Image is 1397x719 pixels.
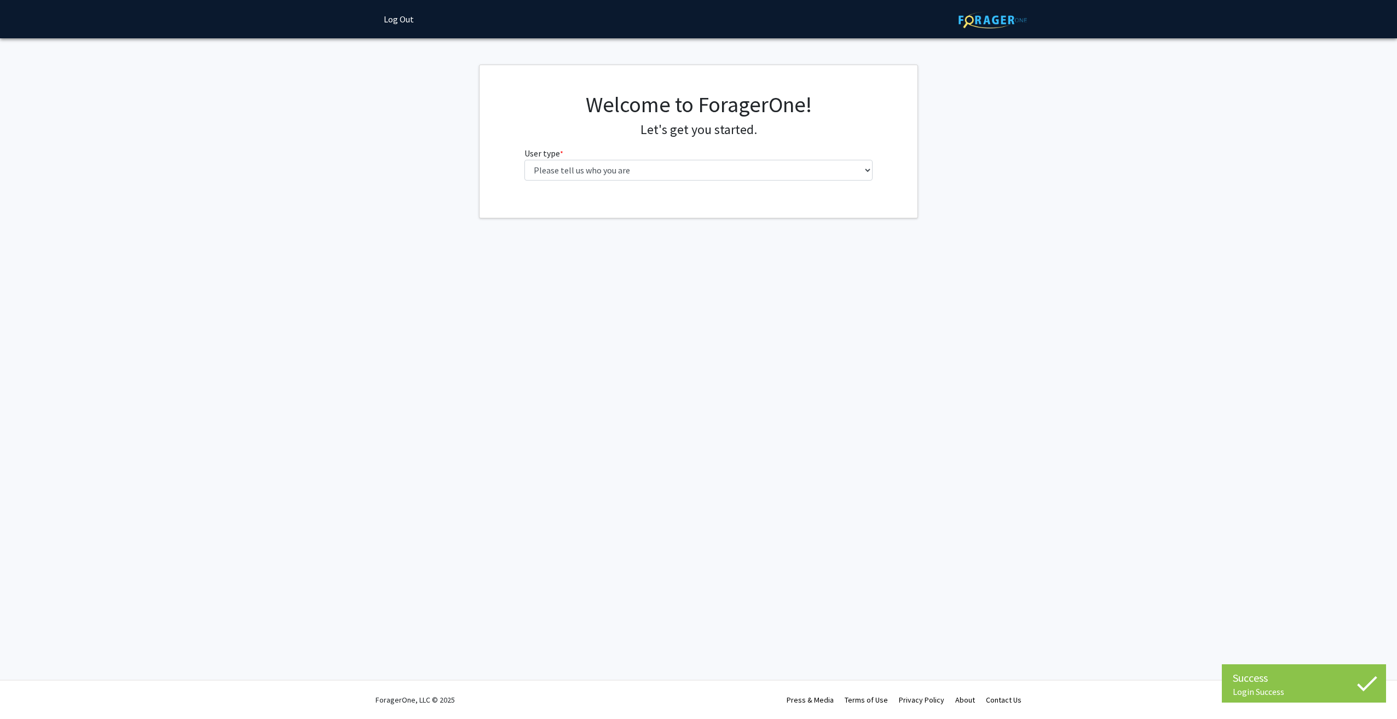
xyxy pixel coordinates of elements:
[376,681,455,719] div: ForagerOne, LLC © 2025
[959,11,1027,28] img: ForagerOne Logo
[1233,686,1375,697] div: Login Success
[955,695,975,705] a: About
[1233,670,1375,686] div: Success
[899,695,944,705] a: Privacy Policy
[524,122,873,138] h4: Let's get you started.
[787,695,834,705] a: Press & Media
[845,695,888,705] a: Terms of Use
[986,695,1021,705] a: Contact Us
[524,91,873,118] h1: Welcome to ForagerOne!
[524,147,563,160] label: User type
